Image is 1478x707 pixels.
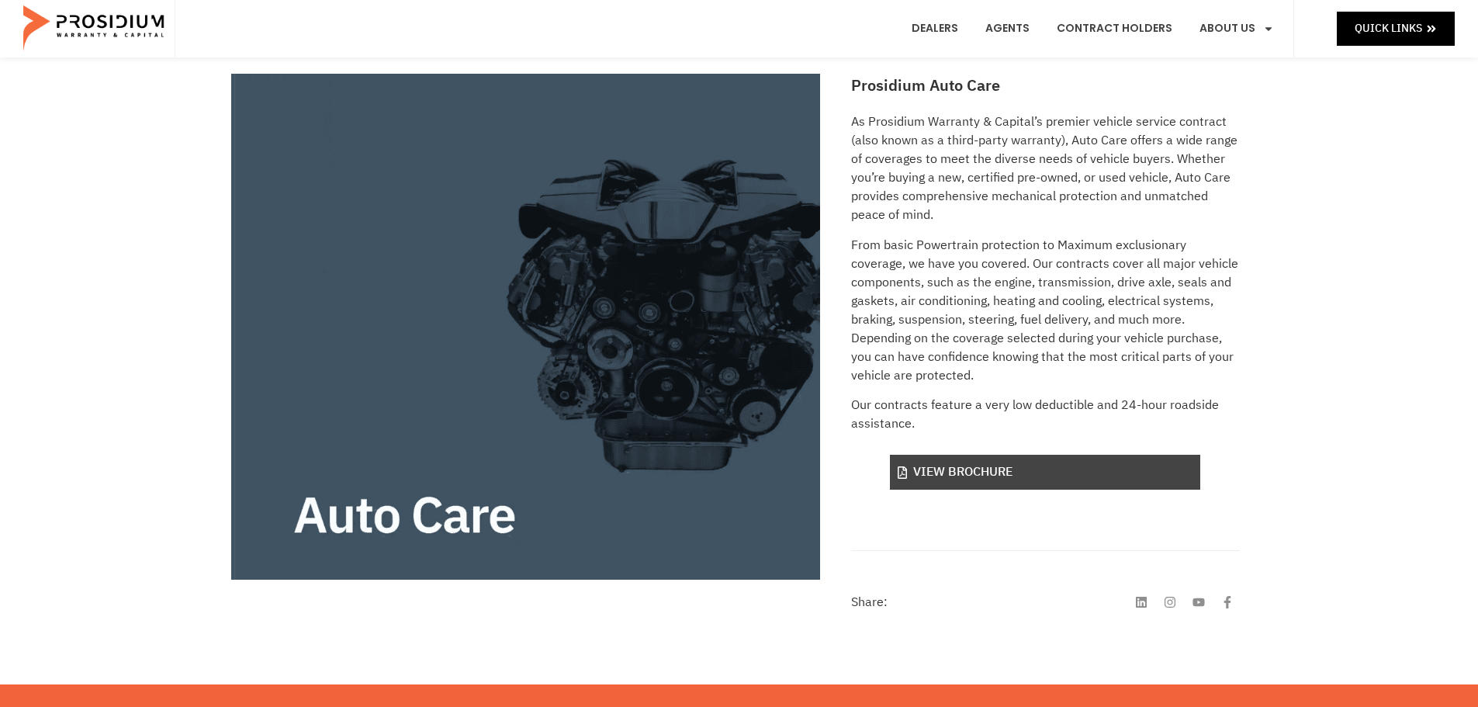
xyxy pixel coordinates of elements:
a: Quick Links [1337,12,1455,45]
span: Quick Links [1355,19,1422,38]
p: Our contracts feature a very low deductible and 24-hour roadside assistance. [851,396,1239,433]
p: From basic Powertrain protection to Maximum exclusionary coverage, we have you covered. Our contr... [851,236,1239,385]
h4: Share: [851,596,888,608]
p: As Prosidium Warranty & Capital’s premier vehicle service contract (also known as a third-party w... [851,113,1239,224]
a: View Brochure [890,455,1200,490]
h2: Prosidium Auto Care [851,74,1239,97]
